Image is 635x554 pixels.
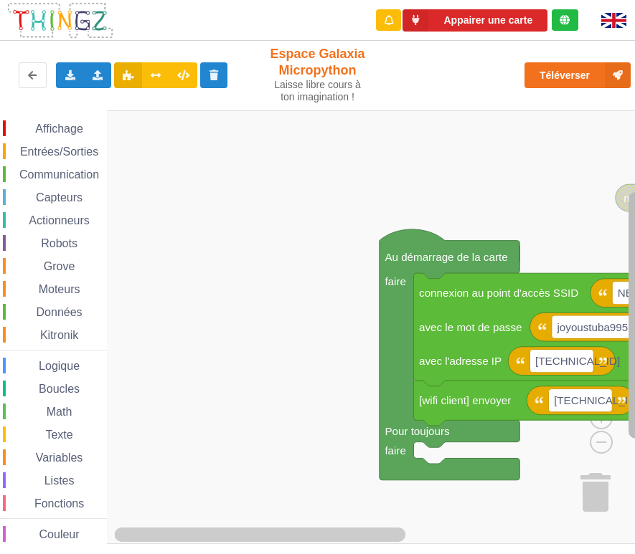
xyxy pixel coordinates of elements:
[385,425,450,437] text: Pour toujours
[267,46,368,103] div: Espace Galaxia Micropython
[419,321,522,333] text: avec le mot de passe
[42,260,77,272] span: Grove
[556,321,628,333] text: joyoustuba995
[34,306,85,318] span: Données
[37,283,83,295] span: Moteurs
[267,79,368,103] div: Laisse libre cours à ton imagination !
[18,145,100,158] span: Entrées/Sorties
[403,9,547,32] button: Appairer une carte
[39,237,80,249] span: Robots
[33,123,85,135] span: Affichage
[419,394,511,406] text: [wifi client] envoyer
[535,355,620,367] text: [TECHNICAL_ID]
[32,497,86,510] span: Fonctions
[6,1,114,39] img: thingz_logo.png
[43,429,75,441] span: Texte
[34,191,85,204] span: Capteurs
[37,360,82,372] span: Logique
[27,214,92,226] span: Actionneurs
[38,329,80,341] span: Kitronik
[44,406,75,418] span: Math
[42,474,77,487] span: Listes
[552,9,578,31] div: Tu es connecté au serveur de création de Thingz
[385,275,406,287] text: faire
[37,383,82,395] span: Boucles
[37,528,82,540] span: Couleur
[419,287,578,299] text: connexion au point d'accès SSID
[419,355,502,367] text: avec l'adresse IP
[525,62,631,88] button: Téléverser
[601,13,626,28] img: gb.png
[34,452,85,464] span: Variables
[385,251,507,263] text: Au démarrage de la carte
[385,444,406,456] text: faire
[17,168,101,181] span: Communication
